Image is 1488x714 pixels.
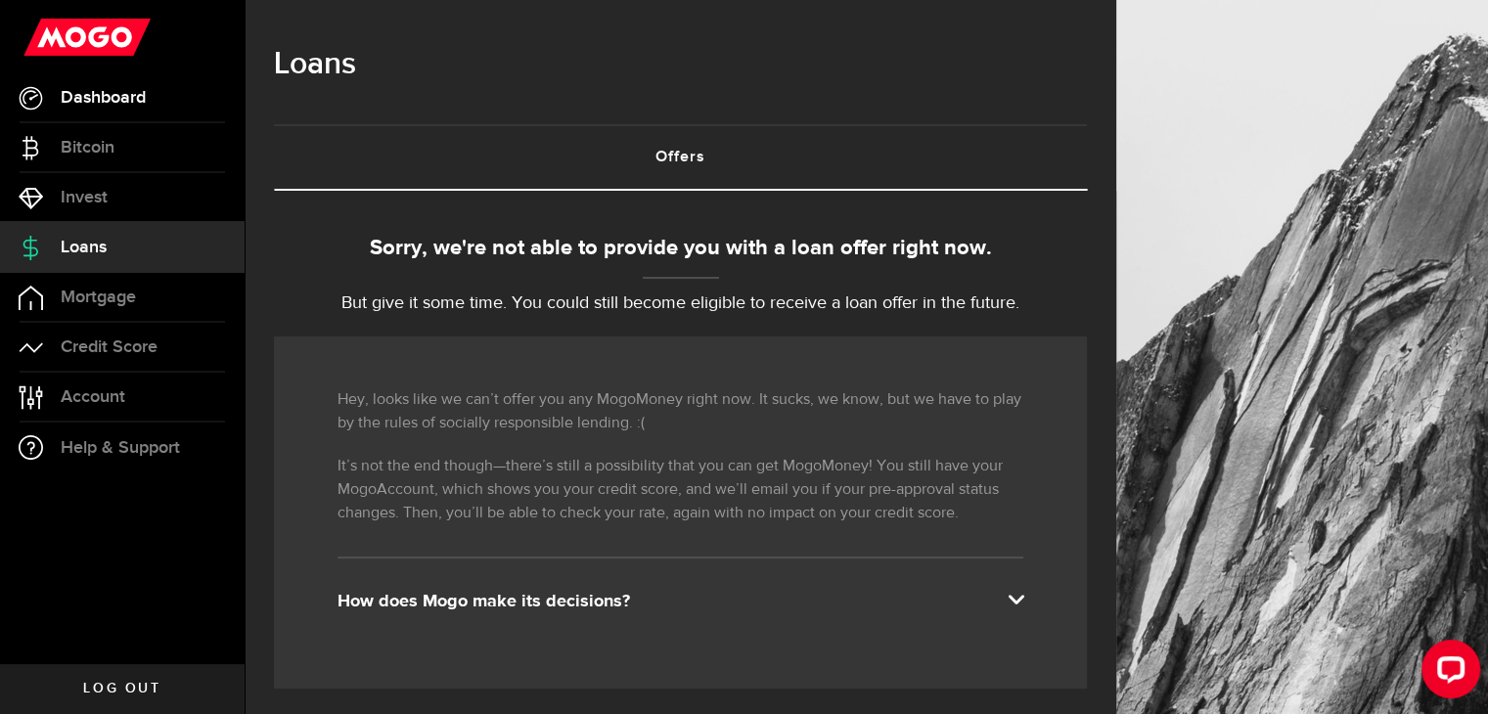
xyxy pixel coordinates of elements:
[61,189,108,206] span: Invest
[338,590,1023,613] div: How does Mogo make its decisions?
[274,39,1087,90] h1: Loans
[61,89,146,107] span: Dashboard
[61,289,136,306] span: Mortgage
[61,139,114,156] span: Bitcoin
[61,338,158,356] span: Credit Score
[274,233,1087,265] div: Sorry, we're not able to provide you with a loan offer right now.
[338,388,1023,435] p: Hey, looks like we can’t offer you any MogoMoney right now. It sucks, we know, but we have to pla...
[274,124,1087,191] ul: Tabs Navigation
[83,682,160,695] span: Log out
[61,239,107,256] span: Loans
[61,388,125,406] span: Account
[274,290,1087,317] p: But give it some time. You could still become eligible to receive a loan offer in the future.
[1406,632,1488,714] iframe: LiveChat chat widget
[274,126,1087,189] a: Offers
[338,455,1023,525] p: It’s not the end though—there’s still a possibility that you can get MogoMoney! You still have yo...
[61,439,180,457] span: Help & Support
